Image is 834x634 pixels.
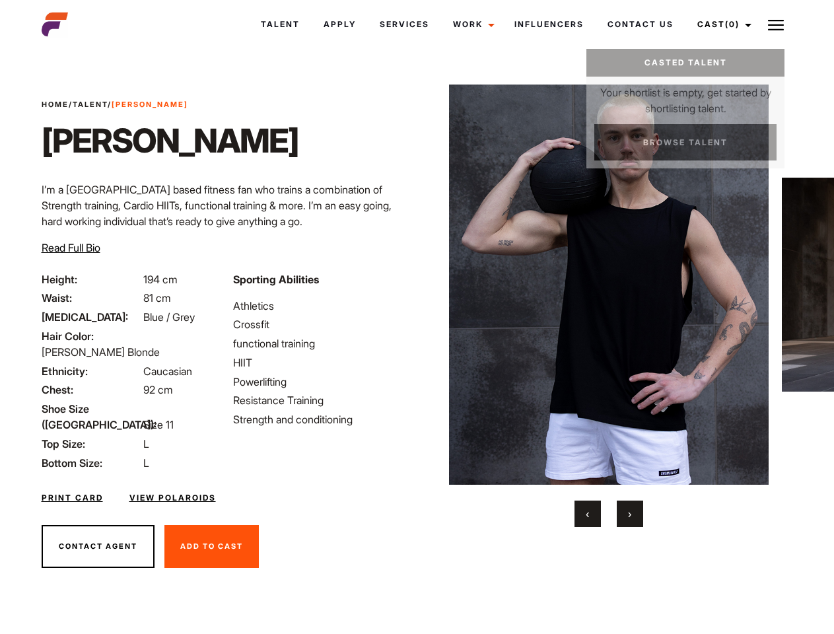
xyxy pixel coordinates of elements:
span: Read Full Bio [42,241,100,254]
span: [PERSON_NAME] Blonde [42,345,160,359]
button: Contact Agent [42,525,155,569]
span: / / [42,99,188,110]
li: HIIT [233,355,409,370]
a: Home [42,100,69,109]
a: Influencers [503,7,596,42]
span: [MEDICAL_DATA]: [42,309,141,325]
a: Apply [312,7,368,42]
li: functional training [233,335,409,351]
li: Crossfit [233,316,409,332]
a: Work [441,7,503,42]
span: (0) [725,19,740,29]
li: Resistance Training [233,392,409,408]
span: 92 cm [143,383,173,396]
a: Talent [73,100,108,109]
a: Talent [249,7,312,42]
span: Caucasian [143,365,192,378]
span: Waist: [42,290,141,306]
span: 194 cm [143,273,178,286]
span: Add To Cast [180,542,243,551]
span: Blue / Grey [143,310,195,324]
strong: [PERSON_NAME] [112,100,188,109]
span: Top Size: [42,436,141,452]
span: Bottom Size: [42,455,141,471]
span: L [143,456,149,470]
p: Your shortlist is empty, get started by shortlisting talent. [586,77,784,116]
button: Read Full Bio [42,240,100,256]
a: Print Card [42,492,103,504]
span: Height: [42,271,141,287]
a: Browse Talent [594,124,777,160]
span: Chest: [42,382,141,398]
button: Add To Cast [164,525,259,569]
a: Services [368,7,441,42]
span: Shoe Size ([GEOGRAPHIC_DATA]): [42,401,141,433]
img: Burger icon [768,17,784,33]
a: Casted Talent [586,49,784,77]
li: Athletics [233,298,409,314]
a: View Polaroids [129,492,216,504]
strong: Sporting Abilities [233,273,319,286]
span: Ethnicity: [42,363,141,379]
h1: [PERSON_NAME] [42,121,298,160]
span: L [143,437,149,450]
span: Size 11 [143,418,174,431]
p: I’m a [GEOGRAPHIC_DATA] based fitness fan who trains a combination of Strength training, Cardio H... [42,182,409,229]
img: cropped-aefm-brand-fav-22-square.png [42,11,68,38]
span: Next [628,507,631,520]
span: Hair Color: [42,328,141,344]
li: Strength and conditioning [233,411,409,427]
li: Powerlifting [233,374,409,390]
a: Contact Us [596,7,685,42]
a: Cast(0) [685,7,759,42]
span: Previous [586,507,589,520]
span: 81 cm [143,291,171,304]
